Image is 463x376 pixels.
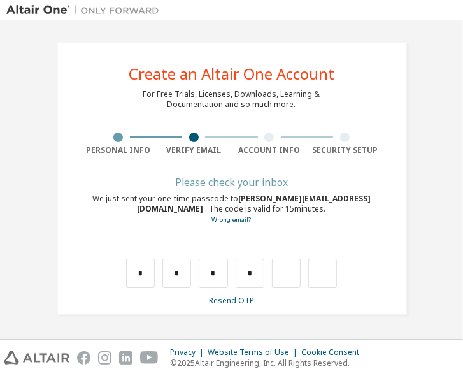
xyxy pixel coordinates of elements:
[140,351,159,365] img: youtube.svg
[4,351,69,365] img: altair_logo.svg
[307,145,383,155] div: Security Setup
[170,347,208,358] div: Privacy
[301,347,367,358] div: Cookie Consent
[209,295,254,306] a: Resend OTP
[81,145,157,155] div: Personal Info
[208,347,301,358] div: Website Terms of Use
[212,215,252,224] a: Go back to the registration form
[77,351,90,365] img: facebook.svg
[232,145,308,155] div: Account Info
[129,66,334,82] div: Create an Altair One Account
[156,145,232,155] div: Verify Email
[98,351,111,365] img: instagram.svg
[6,4,166,17] img: Altair One
[143,89,320,110] div: For Free Trials, Licenses, Downloads, Learning & Documentation and so much more.
[119,351,132,365] img: linkedin.svg
[81,194,383,225] div: We just sent your one-time passcode to . The code is valid for 15 minutes.
[170,358,367,368] p: © 2025 Altair Engineering, Inc. All Rights Reserved.
[81,178,383,186] div: Please check your inbox
[138,193,371,214] span: [PERSON_NAME][EMAIL_ADDRESS][DOMAIN_NAME]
